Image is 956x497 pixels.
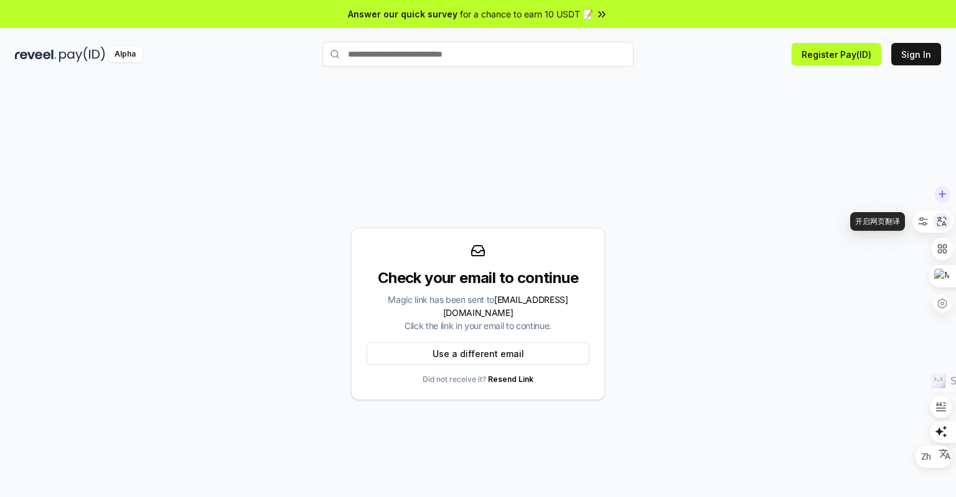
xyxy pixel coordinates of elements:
div: Magic link has been sent to Click the link in your email to continue. [367,293,589,332]
span: [EMAIL_ADDRESS][DOMAIN_NAME] [443,294,568,318]
a: Resend Link [488,374,533,384]
span: Answer our quick survey [348,7,457,21]
img: pay_id [59,47,105,62]
button: Register Pay(ID) [792,43,881,65]
p: Did not receive it? [423,374,533,384]
img: reveel_dark [15,47,57,62]
span: for a chance to earn 10 USDT 📝 [460,7,593,21]
button: Use a different email [367,342,589,365]
div: Alpha [108,47,143,62]
button: Sign In [891,43,941,65]
div: Check your email to continue [367,268,589,288]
